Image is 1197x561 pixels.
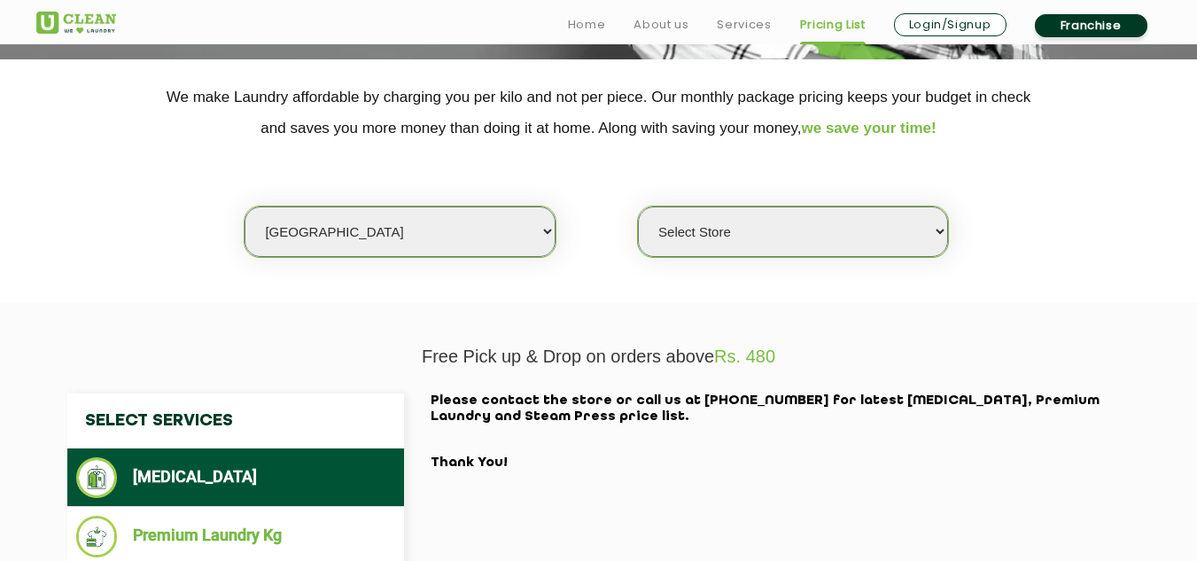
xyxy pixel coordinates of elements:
[36,82,1162,144] p: We make Laundry affordable by charging you per kilo and not per piece. Our monthly package pricin...
[76,457,395,498] li: [MEDICAL_DATA]
[568,14,606,35] a: Home
[714,347,775,366] span: Rs. 480
[800,14,866,35] a: Pricing List
[431,393,1131,471] h2: Please contact the store or call us at [PHONE_NUMBER] for latest [MEDICAL_DATA], Premium Laundry ...
[67,393,404,448] h4: Select Services
[1035,14,1147,37] a: Franchise
[76,457,118,498] img: Dry Cleaning
[633,14,688,35] a: About us
[36,347,1162,367] p: Free Pick up & Drop on orders above
[802,120,937,136] span: we save your time!
[36,12,116,34] img: UClean Laundry and Dry Cleaning
[894,13,1007,36] a: Login/Signup
[76,516,395,557] li: Premium Laundry Kg
[717,14,771,35] a: Services
[76,516,118,557] img: Premium Laundry Kg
